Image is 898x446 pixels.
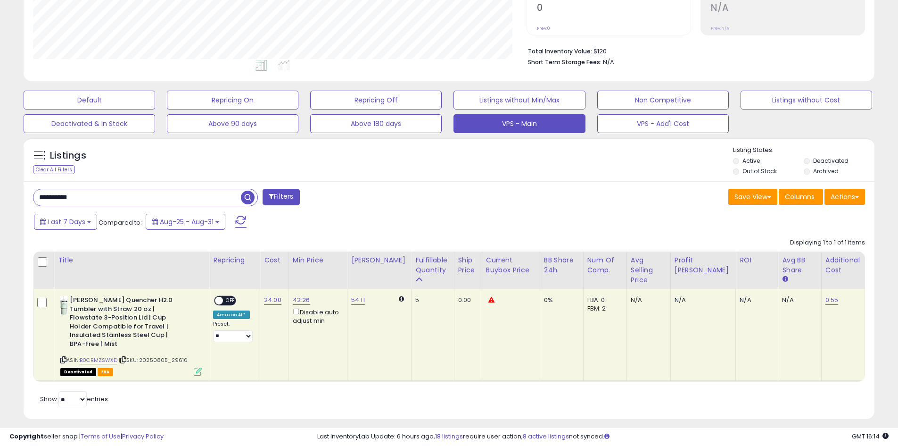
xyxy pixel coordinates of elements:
div: Avg BB Share [782,255,817,275]
h2: 0 [537,2,691,15]
div: 0.00 [458,296,475,304]
div: [PERSON_NAME] • [DATE] [15,256,89,261]
b: Short Term Storage Fees: [528,58,601,66]
button: Save View [728,189,777,205]
button: Columns [779,189,823,205]
button: Above 180 days [310,114,442,133]
div: BB Share 24h. [544,255,579,275]
div: N/A [782,296,814,304]
div: Disable auto adjust min [293,307,340,325]
div: N/A [631,296,663,304]
div: [DATE] [8,127,181,140]
span: Aug-25 - Aug-31 [160,217,214,227]
div: Last InventoryLab Update: 6 hours ago, require user action, not synced. [317,432,889,441]
span: FBA [98,368,114,376]
div: Just wanted to check in to make sure that the price was updated, and it was. [15,174,147,193]
button: Last 7 Days [34,214,97,230]
label: Archived [813,167,839,175]
span: N/A [603,58,614,67]
div: Title [58,255,205,265]
b: [PERSON_NAME] Quencher H2.0 Tumbler with Straw 20 oz | Flowstate 3-Position Lid | Cup Holder Comp... [70,296,184,351]
button: Deactivated & In Stock [24,114,155,133]
button: Actions [824,189,865,205]
label: Out of Stock [742,167,777,175]
div: N/A [675,296,729,304]
div: If you have any other questions, just let us know. Feel free to book meetings with us as well. [15,197,147,225]
div: Num of Comp. [587,255,623,275]
button: Filters [263,189,299,205]
span: OFF [223,297,238,305]
div: Adam says… [8,140,181,270]
a: 24.00 [264,295,281,305]
button: Gif picker [30,309,37,317]
button: Non Competitive [597,91,729,109]
button: Repricing On [167,91,298,109]
div: Close [165,4,182,21]
div: Displaying 1 to 1 of 1 items [790,238,865,247]
button: VPS - Add'l Cost [597,114,729,133]
button: Upload attachment [45,309,52,317]
div: 0% [544,296,576,304]
span: Compared to: [99,218,142,227]
div: Hi [PERSON_NAME],I hope you had a great weekend.Just wanted to check in to make sure that the pri... [8,140,155,253]
div: Yeppers, looks good, thank you. :)Thank You, [50,271,181,353]
span: Show: entries [40,395,108,404]
div: FBA: 0 [587,296,619,304]
a: 18 listings [435,432,463,441]
a: 54.11 [351,295,365,305]
button: Listings without Cost [741,91,872,109]
span: | SKU: 20250805_29616 [119,356,188,364]
h5: Listings [50,149,86,162]
button: Home [148,4,165,22]
div: [PERSON_NAME] [15,239,147,248]
button: Start recording [60,309,67,317]
div: 5 [415,296,446,304]
span: Last 7 Days [48,217,85,227]
a: Terms of Use [81,432,121,441]
b: Total Inventory Value: [528,47,592,55]
div: Yes, based on the repricing log, we've already been sending the price of 119.98 to Amazon. Howeve... [15,13,147,115]
small: Prev: 0 [537,25,550,31]
div: Repricing [213,255,256,265]
small: Prev: N/A [711,25,729,31]
div: Clear All Filters [33,165,75,174]
div: [PERSON_NAME] [351,255,407,265]
img: 31N48AChiUL._SL40_.jpg [60,296,67,315]
a: 42.26 [293,295,310,305]
span: 2025-09-8 16:14 GMT [852,432,889,441]
div: seller snap | | [9,432,164,441]
label: Deactivated [813,157,849,165]
button: Default [24,91,155,109]
button: Repricing Off [310,91,442,109]
h2: N/A [711,2,865,15]
div: Amazon AI * [213,311,250,319]
div: FBM: 2 [587,304,619,313]
div: Yeppers, looks good, thank you. :) [58,277,173,286]
div: Profit [PERSON_NAME] [675,255,732,275]
li: $120 [528,45,858,56]
div: Hi [PERSON_NAME], [15,146,147,155]
div: Ship Price [458,255,478,275]
div: Cost [264,255,285,265]
p: The team can also help [46,12,117,21]
div: Current Buybox Price [486,255,536,275]
small: Avg BB Share. [782,275,788,284]
div: N/A [740,296,771,304]
span: All listings that are unavailable for purchase on Amazon for any reason other than out-of-stock [60,368,96,376]
button: Emoji picker [15,309,22,317]
button: Aug-25 - Aug-31 [146,214,225,230]
a: 0.55 [825,295,839,305]
div: Fulfillable Quantity [415,255,450,275]
span: Columns [785,192,815,202]
p: Listing States: [733,146,874,155]
button: Above 90 days [167,114,298,133]
button: Send a message… [162,305,177,320]
button: Listings without Min/Max [453,91,585,109]
h1: Support [46,5,75,12]
button: VPS - Main [453,114,585,133]
a: 8 active listings [523,432,569,441]
div: Min Price [293,255,343,265]
strong: Copyright [9,432,44,441]
div: Preset: [213,321,253,342]
a: B0CRMZSWXD [80,356,117,364]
